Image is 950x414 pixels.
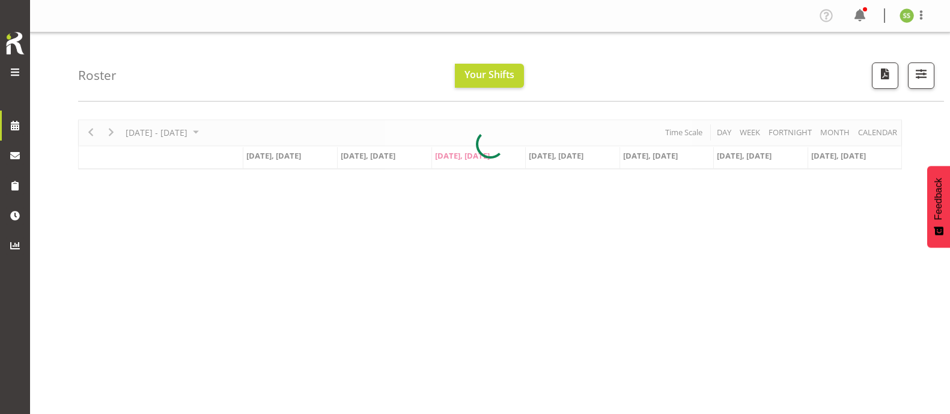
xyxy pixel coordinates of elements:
button: Download a PDF of the roster according to the set date range. [872,62,898,89]
span: Feedback [933,178,944,220]
h4: Roster [78,68,117,82]
button: Filter Shifts [908,62,934,89]
span: Your Shifts [464,68,514,81]
img: sivanila-sapati8639.jpg [900,8,914,23]
button: Your Shifts [455,64,524,88]
button: Feedback - Show survey [927,166,950,248]
img: Rosterit icon logo [3,30,27,56]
